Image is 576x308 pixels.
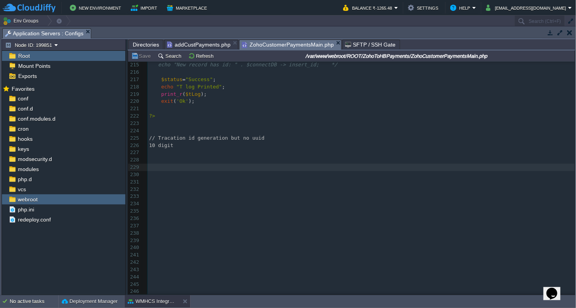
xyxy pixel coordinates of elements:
div: 238 [128,230,141,237]
div: 234 [128,200,141,208]
span: echo "New record has id: " . $connectDB -> insert_id; */ [158,62,337,67]
div: 215 [128,61,141,69]
span: conf [16,95,29,102]
button: Marketplace [167,3,209,12]
div: 242 [128,259,141,266]
a: php.d [16,176,33,183]
span: Directories [133,40,159,49]
div: 240 [128,244,141,251]
div: 221 [128,105,141,112]
span: exit [161,98,173,104]
a: keys [16,145,30,152]
a: conf.d [16,105,34,112]
img: CloudJiffy [3,3,56,13]
span: ); [201,91,207,97]
span: Application Servers : Configs [5,29,83,38]
button: Search [158,52,184,59]
span: 'Ok' [176,98,188,104]
div: No active tasks [10,295,58,308]
div: 218 [128,83,141,91]
button: Save [131,52,153,59]
a: Mount Points [17,62,52,69]
div: 222 [128,112,141,120]
div: 243 [128,266,141,273]
span: ; [213,76,216,82]
button: Balance ₹-1265.48 [343,3,394,12]
div: 232 [128,186,141,193]
button: WMHCS Integration [128,298,177,305]
span: ; [222,84,225,90]
div: 245 [128,281,141,288]
div: 228 [128,156,141,164]
a: Exports [17,73,38,80]
div: 217 [128,76,141,83]
a: Favorites [10,86,36,92]
span: 10 digit [149,142,173,148]
a: Root [17,52,31,59]
button: Import [131,3,160,12]
a: redeploy.conf [16,216,52,223]
div: 239 [128,237,141,244]
div: 216 [128,69,141,76]
div: 225 [128,135,141,142]
span: echo [161,84,173,90]
div: 246 [128,288,141,295]
div: 237 [128,222,141,230]
a: cron [16,125,30,132]
div: 230 [128,171,141,178]
button: Settings [408,3,441,12]
button: Node ID: 199851 [5,42,54,48]
button: Env Groups [3,16,41,26]
a: conf.modules.d [16,115,57,122]
span: $tLog [186,91,201,97]
div: 227 [128,149,141,156]
button: Deployment Manager [62,298,118,305]
div: 241 [128,251,141,259]
button: Help [450,3,472,12]
button: New Environment [70,3,123,12]
span: $status [161,76,182,82]
a: modsecurity.d [16,156,53,163]
span: ); [189,98,198,104]
span: = [182,76,186,82]
div: 223 [128,120,141,127]
div: 235 [128,208,141,215]
li: /var/www/webroot/ROOT/ZohoToHBPayments/ZohoCustomerPaymentsMain.php [239,40,342,49]
li: /var/www/webroot/ROOT/ZohoToHBPayments/addCustPayments.php [164,40,238,49]
div: 233 [128,193,141,200]
span: addCustPayments.php [167,40,231,49]
a: vcs [16,186,27,193]
a: hooks [16,135,34,142]
span: // Tracation id generation but no uuid [149,135,264,141]
a: modules [16,166,40,173]
button: [EMAIL_ADDRESS][DOMAIN_NAME] [486,3,568,12]
span: "T log Printed" [176,84,222,90]
div: 220 [128,98,141,105]
span: Favorites [10,85,36,92]
span: ?> [149,113,155,119]
a: webroot [16,196,39,203]
span: "Success" [186,76,213,82]
span: ( [182,91,186,97]
span: ( [173,98,177,104]
div: 244 [128,273,141,281]
a: php.ini [16,206,35,213]
div: 229 [128,164,141,171]
button: Refresh [188,52,216,59]
div: 236 [128,215,141,222]
div: 231 [128,178,141,186]
iframe: chat widget [543,277,568,300]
